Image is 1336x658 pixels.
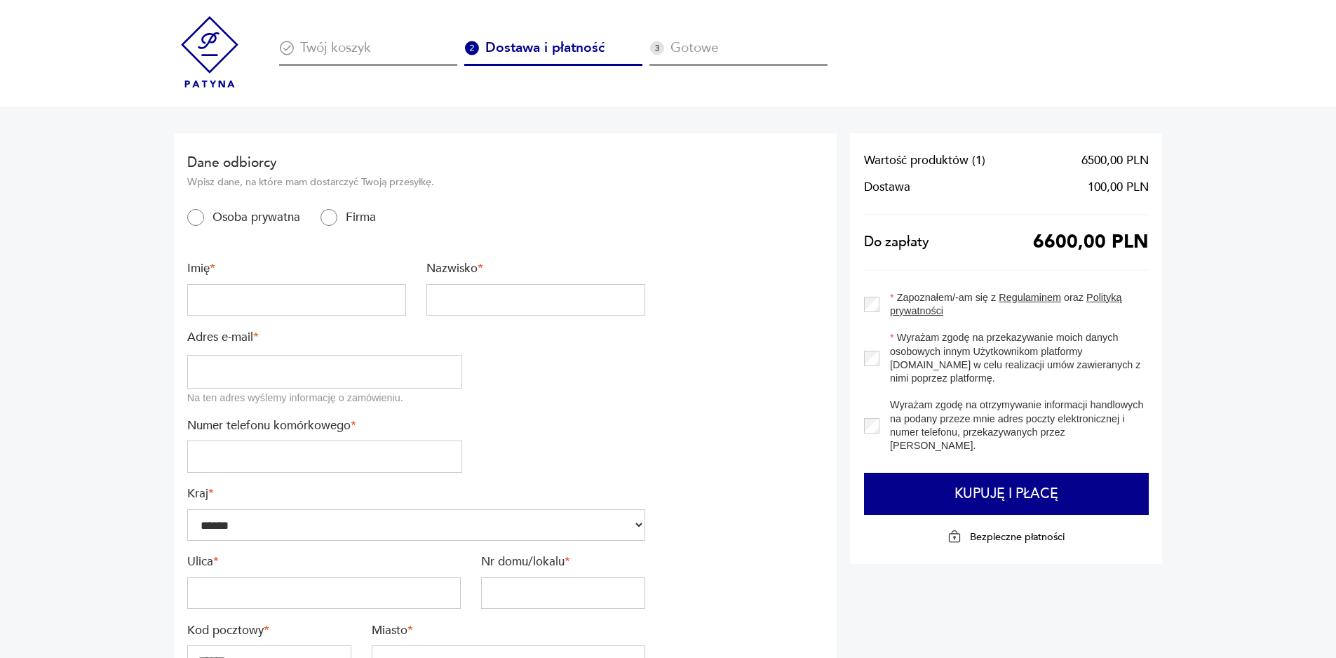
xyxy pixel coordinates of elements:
a: Regulaminem [999,292,1061,303]
label: Wyrażam zgodę na przekazywanie moich danych osobowych innym Użytkownikom platformy [DOMAIN_NAME] ... [879,331,1149,385]
a: Polityką prywatności [890,292,1121,316]
div: Dostawa i płatność [464,41,642,66]
label: Numer telefonu komórkowego [187,418,462,434]
label: Nr domu/lokalu [481,554,645,570]
img: Ikona kłódki [947,530,961,544]
h2: Dane odbiorcy [187,154,645,172]
img: Ikona [279,41,294,55]
img: Patyna - sklep z meblami i dekoracjami vintage [174,16,245,88]
button: Kupuję i płacę [864,473,1149,515]
img: Ikona [649,41,664,55]
label: Adres e-mail [187,330,462,346]
div: Na ten adres wyślemy informację o zamówieniu. [187,391,462,405]
span: Dostawa [864,180,910,194]
p: Wpisz dane, na które mam dostarczyć Twoją przesyłkę. [187,175,645,189]
span: 100,00 PLN [1088,180,1149,194]
label: Ulica [187,554,461,570]
p: Bezpieczne płatności [970,530,1065,544]
label: Miasto [372,623,645,639]
span: Do zapłaty [864,236,929,249]
span: Wartość produktów ( 1 ) [864,154,985,167]
label: Osoba prywatna [204,210,300,226]
div: Twój koszyk [279,41,457,66]
label: Imię [187,261,406,277]
label: Wyrażam zgodę na otrzymywanie informacji handlowych na podany przeze mnie adres poczty elektronic... [879,398,1149,452]
img: Ikona [464,41,479,55]
span: 6500,00 PLN [1081,154,1149,167]
div: Gotowe [649,41,828,66]
label: Kod pocztowy [187,623,351,639]
label: Zapoznałem/-am się z oraz [879,291,1149,318]
label: Nazwisko [426,261,645,277]
span: 6600,00 PLN [1033,236,1149,249]
label: Kraj [187,486,645,502]
label: Firma [337,210,376,226]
